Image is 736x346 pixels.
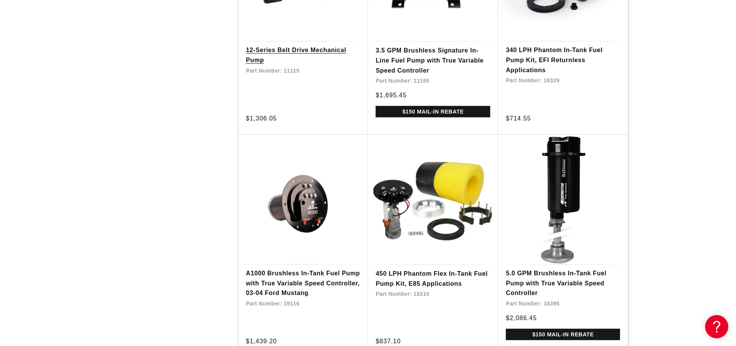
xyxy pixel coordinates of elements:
a: 340 LPH Phantom In-Tank Fuel Pump Kit, EFI Returnless Applications [506,45,620,75]
a: 3.5 GPM Brushless Signature In-Line Fuel Pump with True Variable Speed Controller [376,46,490,75]
a: 450 LPH Phantom Flex In-Tank Fuel Pump Kit, E85 Applications [376,269,490,288]
a: 12-Series Belt Drive Mechanical Pump [246,45,360,65]
a: A1000 Brushless In-Tank Fuel Pump with True Variable Speed Controller, 03-04 Ford Mustang [246,268,360,298]
a: 5.0 GPM Brushless In-Tank Fuel Pump with True Variable Speed Controller [506,268,620,298]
